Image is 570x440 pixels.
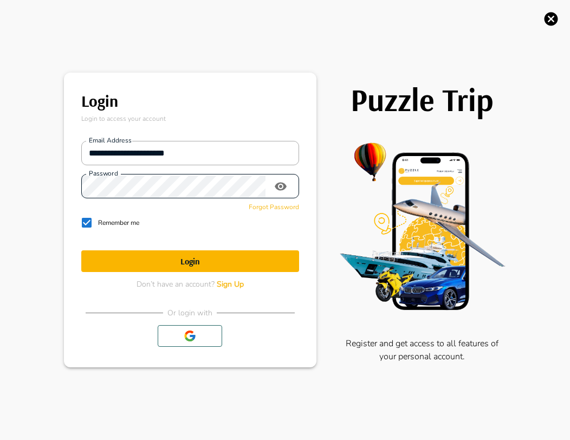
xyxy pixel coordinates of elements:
[338,81,507,118] h1: Puzzle Trip
[338,337,507,363] p: Register and get access to all features of your personal account.
[167,307,212,319] p: Or login with
[338,118,507,335] img: PuzzleTrip
[217,279,244,289] span: Sign Up
[137,279,244,290] p: Don’t have an account?
[98,218,139,228] p: Remember me
[249,203,299,211] span: Forgot Password
[89,136,132,145] label: Email address
[270,176,292,197] button: toggle password visibility
[81,88,299,114] h6: Login
[81,256,299,267] h1: Login
[81,250,299,272] button: Login
[89,169,118,178] label: Password
[81,114,299,124] p: Login to access your account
